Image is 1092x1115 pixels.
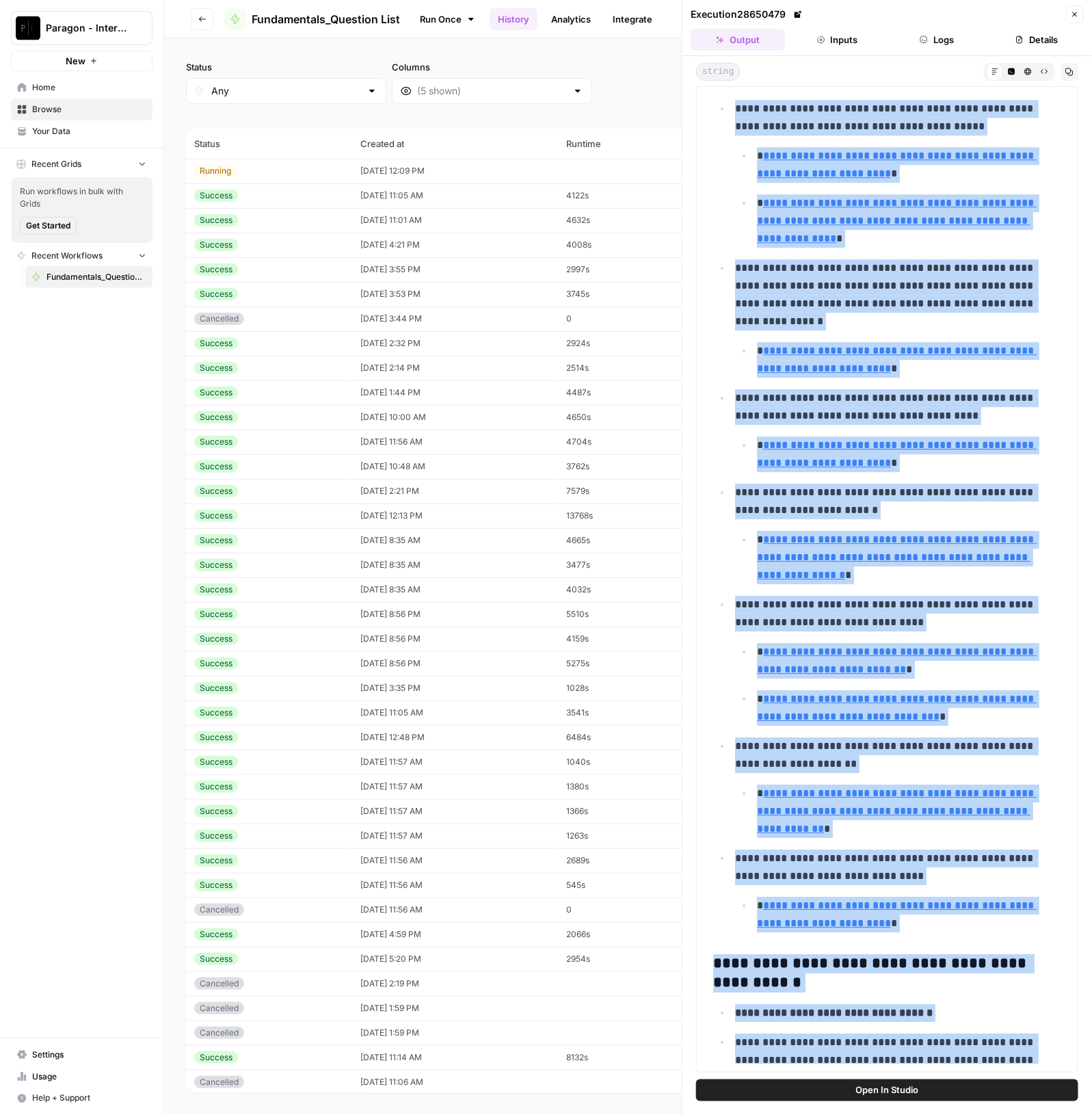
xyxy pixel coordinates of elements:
[411,8,484,31] a: Run Once
[31,158,81,170] span: Recent Grids
[194,362,238,374] div: Success
[11,1066,152,1088] a: Usage
[558,528,687,553] td: 4665s
[558,282,687,306] td: 3745s
[558,774,687,799] td: 1380s
[558,129,687,159] th: Runtime
[352,750,558,774] td: [DATE] 11:57 AM
[352,159,558,183] td: [DATE] 12:09 PM
[890,29,985,51] button: Logs
[352,380,558,405] td: [DATE] 1:44 PM
[352,405,558,430] td: [DATE] 10:00 AM
[543,8,599,30] a: Analytics
[211,84,361,98] input: Any
[352,700,558,725] td: [DATE] 11:05 AM
[558,725,687,750] td: 6484s
[696,63,741,81] span: string
[352,503,558,528] td: [DATE] 12:13 PM
[194,436,238,448] div: Success
[352,454,558,479] td: [DATE] 10:48 AM
[11,120,152,142] a: Your Data
[352,430,558,454] td: [DATE] 11:56 AM
[558,479,687,503] td: 7579s
[352,725,558,750] td: [DATE] 12:48 PM
[558,799,687,824] td: 1366s
[194,978,244,990] div: Cancelled
[352,676,558,700] td: [DATE] 3:35 PM
[558,380,687,405] td: 4487s
[558,257,687,282] td: 2997s
[558,627,687,651] td: 4159s
[194,460,238,473] div: Success
[194,1002,244,1014] div: Cancelled
[194,337,238,350] div: Success
[31,250,103,262] span: Recent Workflows
[26,220,70,232] span: Get Started
[194,386,238,399] div: Success
[194,707,238,719] div: Success
[16,16,40,40] img: Paragon - Internal Usage Logo
[558,947,687,971] td: 2954s
[11,51,152,71] button: New
[558,676,687,700] td: 1028s
[194,411,238,423] div: Success
[186,104,1070,129] span: (226 records)
[558,503,687,528] td: 13768s
[856,1084,919,1097] span: Open In Studio
[790,29,885,51] button: Inputs
[352,257,558,282] td: [DATE] 3:55 PM
[352,651,558,676] td: [DATE] 8:56 PM
[194,313,244,325] div: Cancelled
[558,454,687,479] td: 3762s
[352,799,558,824] td: [DATE] 11:57 AM
[194,633,238,645] div: Success
[352,873,558,897] td: [DATE] 11:56 AM
[194,239,238,251] div: Success
[66,54,85,68] span: New
[352,971,558,996] td: [DATE] 2:19 PM
[194,214,238,226] div: Success
[194,1051,238,1064] div: Success
[11,1044,152,1066] a: Settings
[558,405,687,430] td: 4650s
[352,1021,558,1045] td: [DATE] 1:59 PM
[392,60,592,74] label: Columns
[194,189,238,202] div: Success
[194,263,238,276] div: Success
[558,922,687,947] td: 2066s
[352,208,558,233] td: [DATE] 11:01 AM
[11,77,152,99] a: Home
[194,608,238,620] div: Success
[558,1045,687,1070] td: 8132s
[194,731,238,744] div: Success
[194,854,238,867] div: Success
[46,271,146,283] span: Fundamentals_Question List
[558,331,687,356] td: 2924s
[194,805,238,817] div: Success
[352,947,558,971] td: [DATE] 5:20 PM
[186,129,352,159] th: Status
[252,11,400,27] span: Fundamentals_Question List
[194,1027,244,1039] div: Cancelled
[691,8,805,21] div: Execution 28650479
[558,700,687,725] td: 3541s
[11,154,152,174] button: Recent Grids
[46,21,129,35] span: Paragon - Internal Usage
[352,528,558,553] td: [DATE] 8:35 AM
[352,577,558,602] td: [DATE] 8:35 AM
[11,99,152,120] a: Browse
[186,60,386,74] label: Status
[20,217,77,235] button: Get Started
[558,873,687,897] td: 545s
[194,165,237,177] div: Running
[558,848,687,873] td: 2689s
[32,1071,146,1083] span: Usage
[194,583,238,596] div: Success
[25,266,152,288] a: Fundamentals_Question List
[194,830,238,842] div: Success
[32,125,146,137] span: Your Data
[194,534,238,547] div: Success
[32,1092,146,1105] span: Help + Support
[352,183,558,208] td: [DATE] 11:05 AM
[558,824,687,848] td: 1263s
